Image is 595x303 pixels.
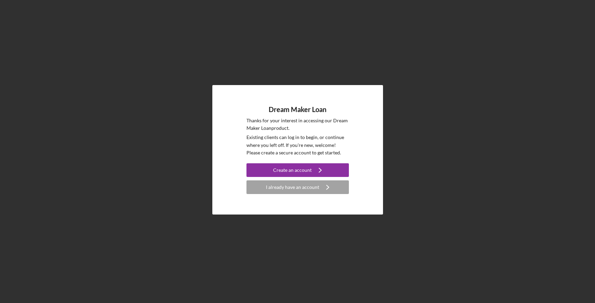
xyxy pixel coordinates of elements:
button: Create an account [246,163,349,177]
p: Existing clients can log in to begin, or continue where you left off. If you're new, welcome! Ple... [246,134,349,156]
p: Thanks for your interest in accessing our Dream Maker Loan product. [246,117,349,132]
button: I already have an account [246,180,349,194]
h4: Dream Maker Loan [269,106,326,113]
div: Create an account [273,163,312,177]
div: I already have an account [266,180,319,194]
a: Create an account [246,163,349,179]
